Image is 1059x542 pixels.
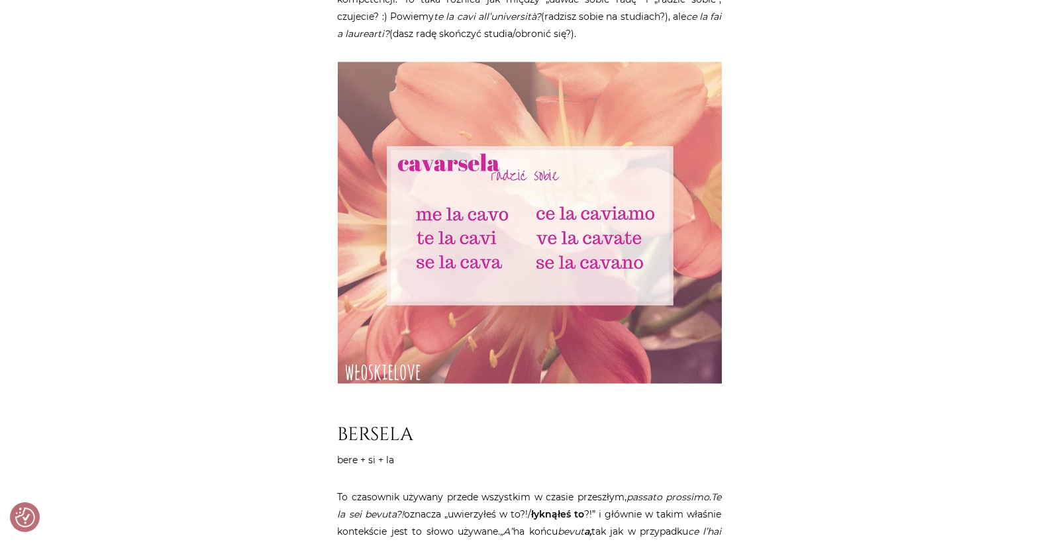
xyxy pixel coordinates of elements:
[338,491,722,520] em: Te la sei bevuta?!
[558,525,591,537] em: bevut
[531,508,584,520] strong: łyknąłeś to
[338,451,722,469] p: bere + si + la
[15,508,35,527] img: Revisit consent button
[15,508,35,527] button: Preferencje co do zgód
[500,525,513,537] em: „A”
[627,491,710,503] em: passato prossimo
[338,11,722,40] em: ce la fai a laurearti?
[338,424,722,446] h2: BERSELA
[584,525,591,537] strong: a,
[434,11,541,23] em: te la cavi all’università?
